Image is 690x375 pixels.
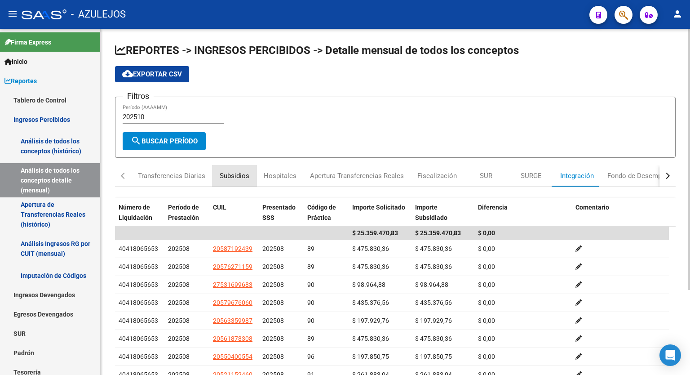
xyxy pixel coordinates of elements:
span: 40418065653 [119,353,158,360]
h3: Filtros [123,90,154,103]
span: 202508 [262,317,284,324]
datatable-header-cell: Importe Solicitado [349,198,411,228]
div: Transferencias Diarias [138,171,205,181]
datatable-header-cell: Diferencia [474,198,572,228]
span: Firma Express [4,37,51,47]
datatable-header-cell: Número de Liquidación [115,198,164,228]
span: 90 [307,299,314,306]
span: - AZULEJOS [71,4,126,24]
span: 40418065653 [119,335,158,342]
span: 202508 [262,335,284,342]
span: $ 435.376,56 [352,299,389,306]
span: Exportar CSV [122,70,182,78]
datatable-header-cell: Comentario [572,198,669,228]
datatable-header-cell: Período de Prestación [164,198,209,228]
span: 20561878308 [213,335,252,342]
span: 202508 [262,263,284,270]
span: Número de Liquidación [119,204,152,221]
span: $ 0,00 [478,229,495,237]
span: 202508 [168,245,190,252]
div: Integración [560,171,594,181]
div: Fondo de Desempleo [607,171,671,181]
span: 90 [307,281,314,288]
span: $ 435.376,56 [415,299,452,306]
span: Buscar Período [131,137,198,145]
span: $ 475.830,36 [352,335,389,342]
span: 202508 [168,335,190,342]
span: REPORTES -> INGRESOS PERCIBIDOS -> Detalle mensual de todos los conceptos [115,44,519,57]
button: Buscar Período [123,132,206,150]
span: $ 0,00 [478,353,495,360]
mat-icon: menu [7,9,18,19]
button: Exportar CSV [115,66,189,82]
span: 202508 [168,317,190,324]
span: $ 475.830,36 [415,245,452,252]
span: 202508 [168,353,190,360]
span: $ 475.830,36 [415,335,452,342]
span: 202508 [262,245,284,252]
span: Importe Solicitado [352,204,405,211]
span: Código de Práctica [307,204,336,221]
span: 202508 [168,263,190,270]
span: $ 0,00 [478,281,495,288]
datatable-header-cell: Código de Práctica [304,198,349,228]
div: SUR [480,171,492,181]
span: Período de Prestación [168,204,199,221]
span: Presentado SSS [262,204,296,221]
span: 40418065653 [119,281,158,288]
span: 90 [307,317,314,324]
span: 89 [307,263,314,270]
datatable-header-cell: Presentado SSS [259,198,304,228]
span: 20579676060 [213,299,252,306]
span: 96 [307,353,314,360]
span: 202508 [168,299,190,306]
span: 40418065653 [119,263,158,270]
span: 40418065653 [119,317,158,324]
span: Comentario [575,204,609,211]
span: $ 197.929,76 [415,317,452,324]
span: $ 475.830,36 [352,245,389,252]
datatable-header-cell: CUIL [209,198,259,228]
mat-icon: cloud_download [122,68,133,79]
div: Apertura Transferencias Reales [310,171,404,181]
mat-icon: person [672,9,683,19]
span: CUIL [213,204,226,211]
span: $ 0,00 [478,245,495,252]
span: 202508 [262,299,284,306]
span: Inicio [4,57,27,67]
span: $ 98.964,88 [352,281,385,288]
span: $ 197.850,75 [352,353,389,360]
span: 20550400554 [213,353,252,360]
datatable-header-cell: Importe Subsidiado [411,198,474,228]
span: 40418065653 [119,299,158,306]
div: SURGE [521,171,542,181]
span: 202508 [262,353,284,360]
span: $ 475.830,36 [415,263,452,270]
span: $ 475.830,36 [352,263,389,270]
div: Subsidios [220,171,249,181]
span: 20576271159 [213,263,252,270]
span: $ 197.850,75 [415,353,452,360]
mat-icon: search [131,135,142,146]
span: Importe Subsidiado [415,204,447,221]
span: $ 25.359.470,83 [415,229,461,237]
span: $ 25.359.470,83 [352,229,398,237]
span: $ 0,00 [478,299,495,306]
span: 20587192439 [213,245,252,252]
span: 20563359987 [213,317,252,324]
span: Reportes [4,76,37,86]
span: Diferencia [478,204,508,211]
span: $ 0,00 [478,335,495,342]
span: 27531699683 [213,281,252,288]
div: Open Intercom Messenger [659,344,681,366]
span: 89 [307,245,314,252]
span: $ 197.929,76 [352,317,389,324]
div: Hospitales [264,171,296,181]
span: $ 98.964,88 [415,281,448,288]
span: 40418065653 [119,245,158,252]
span: 202508 [262,281,284,288]
span: $ 0,00 [478,317,495,324]
span: 202508 [168,281,190,288]
div: Fiscalización [417,171,457,181]
span: 89 [307,335,314,342]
